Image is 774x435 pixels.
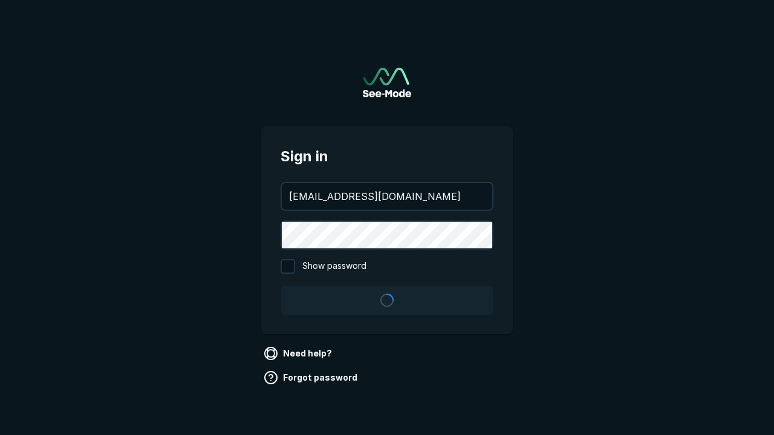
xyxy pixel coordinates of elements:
a: Need help? [261,344,337,363]
a: Forgot password [261,368,362,387]
span: Show password [302,259,366,274]
a: Go to sign in [363,68,411,97]
span: Sign in [281,146,493,167]
input: your@email.com [282,183,492,210]
img: See-Mode Logo [363,68,411,97]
